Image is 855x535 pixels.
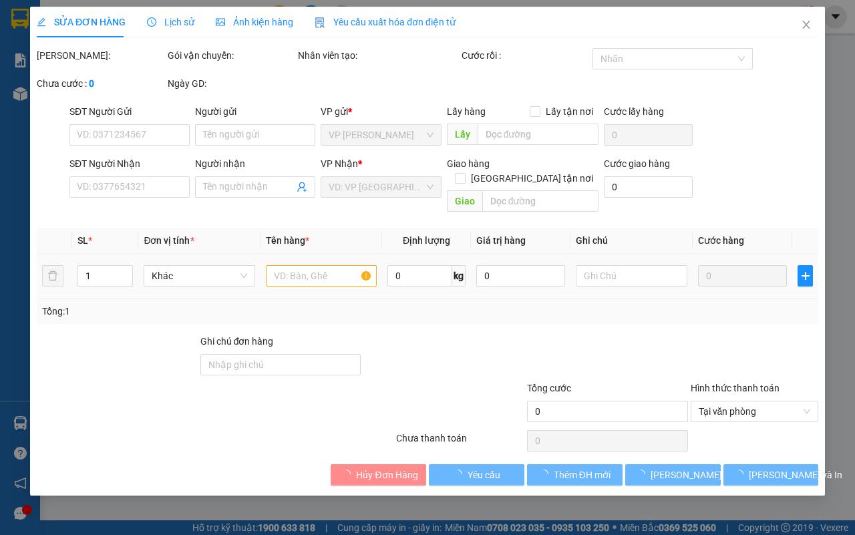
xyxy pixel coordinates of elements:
div: Chưa cước : [37,76,165,91]
button: Yêu cầu [429,464,524,486]
span: Giao hàng [446,158,489,169]
span: loading [733,470,748,479]
input: 0 [697,265,787,287]
span: Khác [152,266,246,286]
span: picture [216,17,225,27]
input: VD: Bàn, Ghế [266,265,377,287]
span: VP Châu Thành [329,125,433,145]
div: Ngày GD: [168,76,296,91]
span: Yêu cầu [468,468,500,482]
span: loading [636,470,651,479]
div: Nhân viên tạo: [298,48,459,63]
span: VPCT1508250006 [67,85,140,95]
span: Giá trị hàng [476,235,526,246]
span: Ảnh kiện hàng [216,17,293,27]
div: Cước rồi : [462,48,590,63]
div: Chưa thanh toán [395,431,526,454]
span: Thêm ĐH mới [554,468,611,482]
span: clock-circle [147,17,156,27]
span: SỬA ĐƠN HÀNG [37,17,126,27]
span: Yêu cầu xuất hóa đơn điện tử [315,17,456,27]
span: close [801,19,812,30]
span: Bến xe [GEOGRAPHIC_DATA] [106,21,180,38]
div: Gói vận chuyển: [168,48,296,63]
span: Định lượng [403,235,450,246]
input: Dọc đường [482,190,598,212]
span: Lấy tận nơi [540,104,598,119]
span: [PERSON_NAME]: [4,86,140,94]
input: Dọc đường [477,124,598,145]
button: [PERSON_NAME] và In [723,464,818,486]
strong: ĐỒNG PHƯỚC [106,7,183,19]
span: Hotline: 19001152 [106,59,164,67]
span: Đơn vị tính [144,235,194,246]
input: Ghi Chú [576,265,687,287]
span: Cước hàng [697,235,743,246]
span: user-add [297,182,307,192]
span: SL [77,235,88,246]
button: delete [42,265,63,287]
span: Hủy Đơn Hàng [356,468,417,482]
span: loading [341,470,356,479]
span: Lấy [446,124,477,145]
b: 0 [89,78,94,89]
span: loading [453,470,468,479]
button: Close [788,7,825,44]
div: [PERSON_NAME]: [37,48,165,63]
span: In ngày: [4,97,81,105]
input: Cước giao hàng [604,176,693,198]
button: [PERSON_NAME] thay đổi [625,464,721,486]
th: Ghi chú [570,228,692,254]
label: Ghi chú đơn hàng [200,336,273,347]
div: Tổng: 1 [42,304,331,319]
span: 01 Võ Văn Truyện, KP.1, Phường 2 [106,40,184,57]
span: VP Nhận [321,158,358,169]
div: Người gửi [195,104,315,119]
span: Tại văn phòng [698,401,810,421]
span: [GEOGRAPHIC_DATA] tận nơi [466,171,598,186]
span: Tên hàng [266,235,309,246]
img: icon [315,17,325,28]
span: edit [37,17,46,27]
span: Lịch sử [147,17,194,27]
span: 16:13:36 [DATE] [29,97,81,105]
button: plus [798,265,813,287]
button: Hủy Đơn Hàng [331,464,426,486]
div: Người nhận [195,156,315,171]
span: Giao [446,190,482,212]
span: ----------------------------------------- [36,72,164,83]
label: Hình thức thanh toán [690,383,779,393]
span: Tổng cước [527,383,571,393]
span: plus [798,271,812,281]
label: Cước giao hàng [604,158,670,169]
label: Cước lấy hàng [604,106,664,117]
input: Cước lấy hàng [604,124,693,146]
input: Ghi chú đơn hàng [200,354,361,375]
div: VP gửi [321,104,441,119]
span: [PERSON_NAME] thay đổi [651,468,757,482]
div: SĐT Người Nhận [69,156,190,171]
span: [PERSON_NAME] và In [748,468,842,482]
span: kg [452,265,466,287]
div: SĐT Người Gửi [69,104,190,119]
span: Lấy hàng [446,106,485,117]
img: logo [5,8,64,67]
button: Thêm ĐH mới [527,464,623,486]
span: loading [539,470,554,479]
